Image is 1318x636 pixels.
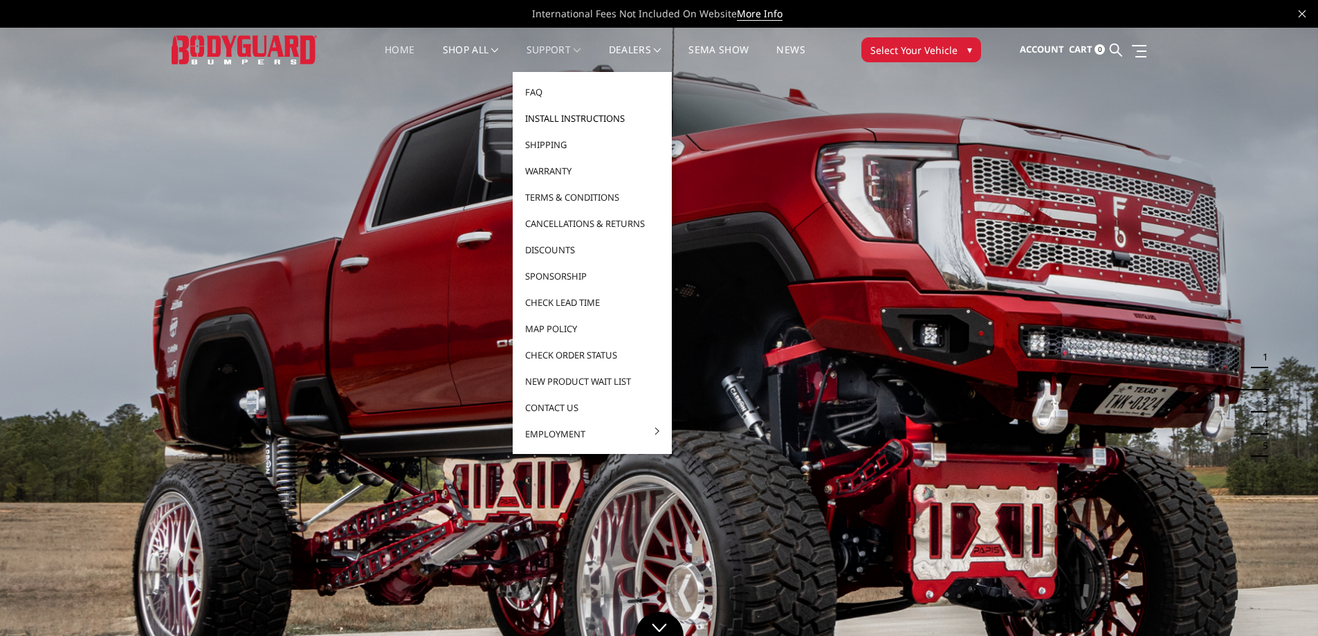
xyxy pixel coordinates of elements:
[518,158,666,184] a: Warranty
[518,237,666,263] a: Discounts
[1020,43,1064,55] span: Account
[518,184,666,210] a: Terms & Conditions
[870,43,958,57] span: Select Your Vehicle
[385,45,414,72] a: Home
[518,210,666,237] a: Cancellations & Returns
[518,263,666,289] a: Sponsorship
[1254,368,1268,390] button: 2 of 5
[1069,31,1105,69] a: Cart 0
[1020,31,1064,69] a: Account
[609,45,661,72] a: Dealers
[1254,435,1268,457] button: 5 of 5
[1254,390,1268,412] button: 3 of 5
[518,289,666,316] a: Check Lead Time
[1095,44,1105,55] span: 0
[518,131,666,158] a: Shipping
[776,45,805,72] a: News
[518,394,666,421] a: Contact Us
[518,105,666,131] a: Install Instructions
[1069,43,1092,55] span: Cart
[518,79,666,105] a: FAQ
[527,45,581,72] a: Support
[443,45,499,72] a: shop all
[861,37,981,62] button: Select Your Vehicle
[172,35,317,64] img: BODYGUARD BUMPERS
[518,342,666,368] a: Check Order Status
[737,7,782,21] a: More Info
[635,612,684,636] a: Click to Down
[518,368,666,394] a: New Product Wait List
[1254,412,1268,435] button: 4 of 5
[688,45,749,72] a: SEMA Show
[967,42,972,57] span: ▾
[1254,346,1268,368] button: 1 of 5
[518,316,666,342] a: MAP Policy
[518,421,666,447] a: Employment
